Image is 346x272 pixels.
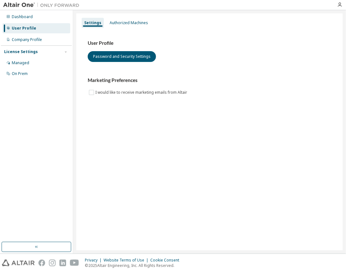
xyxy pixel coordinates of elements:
div: Website Terms of Use [104,258,150,263]
label: I would like to receive marketing emails from Altair [95,89,188,96]
div: On Prem [12,71,28,76]
img: instagram.svg [49,260,56,266]
div: License Settings [4,49,38,54]
div: Authorized Machines [110,20,148,25]
div: Dashboard [12,14,33,19]
button: Password and Security Settings [88,51,156,62]
img: facebook.svg [38,260,45,266]
div: Managed [12,60,29,65]
img: altair_logo.svg [2,260,35,266]
img: youtube.svg [70,260,79,266]
div: User Profile [12,26,36,31]
div: Settings [84,20,101,25]
img: Altair One [3,2,83,8]
div: Privacy [85,258,104,263]
h3: Marketing Preferences [88,77,331,84]
h3: User Profile [88,40,331,46]
img: linkedin.svg [59,260,66,266]
div: Company Profile [12,37,42,42]
p: © 2025 Altair Engineering, Inc. All Rights Reserved. [85,263,183,268]
div: Cookie Consent [150,258,183,263]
